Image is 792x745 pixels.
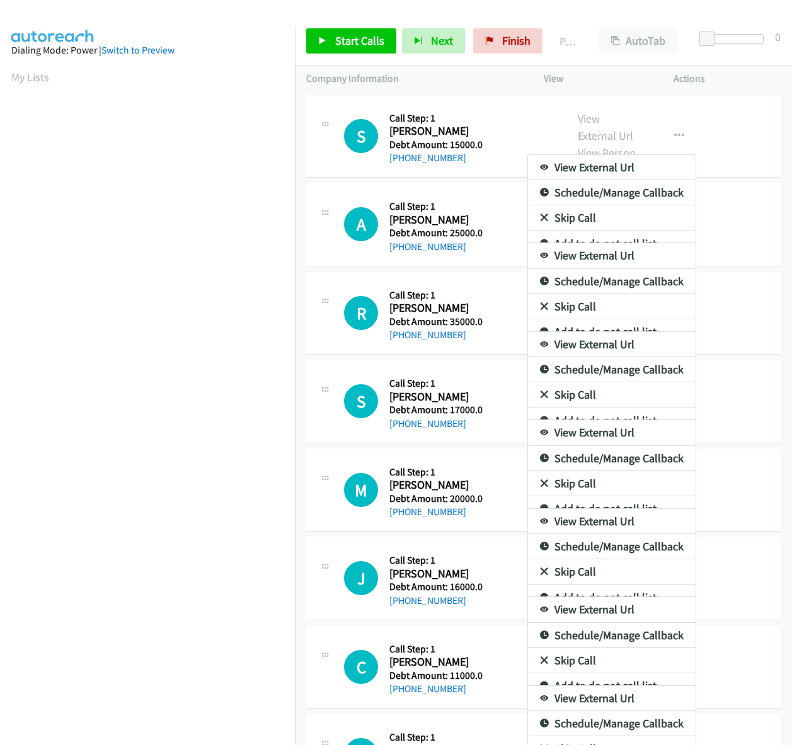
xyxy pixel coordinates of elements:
a: Add to do not call list [528,673,696,698]
a: Skip Call [528,559,696,584]
a: Add to do not call list [528,585,696,610]
a: Schedule/Manage Callback [528,534,696,559]
a: Schedule/Manage Callback [528,180,696,205]
a: Add to do not call list [528,319,696,344]
a: Switch to Preview [101,44,175,56]
a: View External Url [528,155,696,180]
a: Add to do not call list [528,231,696,256]
a: Schedule/Manage Callback [528,446,696,471]
a: Skip Call [528,382,696,407]
a: View External Url [528,509,696,534]
iframe: Dialpad [11,97,295,695]
a: Schedule/Manage Callback [528,269,696,294]
a: Add to do not call list [528,496,696,521]
a: View External Url [528,420,696,445]
a: Schedule/Manage Callback [528,711,696,736]
a: Skip Call [528,648,696,673]
a: Skip Call [528,471,696,496]
a: Skip Call [528,294,696,319]
a: Schedule/Manage Callback [528,357,696,382]
a: Skip Call [528,205,696,230]
a: Schedule/Manage Callback [528,623,696,648]
a: View External Url [528,597,696,622]
a: Add to do not call list [528,408,696,433]
a: View External Url [528,686,696,711]
a: View External Url [528,243,696,268]
a: My Lists [11,70,49,84]
div: Dialing Mode: Power | [11,43,284,58]
a: View External Url [528,332,696,357]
